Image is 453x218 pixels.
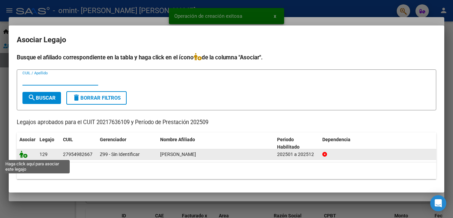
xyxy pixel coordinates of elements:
[72,95,121,101] span: Borrar Filtros
[28,95,56,101] span: Buscar
[17,162,436,179] div: 1 registros
[63,151,92,158] div: 27954982667
[17,118,436,127] p: Legajos aprobados para el CUIT 20217636109 y Período de Prestación 202509
[37,132,60,155] datatable-header-cell: Legajo
[72,94,80,102] mat-icon: delete
[277,151,317,158] div: 202501 a 202512
[322,137,350,142] span: Dependencia
[277,137,300,150] span: Periodo Habilitado
[97,132,157,155] datatable-header-cell: Gerenciador
[430,195,446,211] div: Open Intercom Messenger
[274,132,320,155] datatable-header-cell: Periodo Habilitado
[66,91,127,105] button: Borrar Filtros
[160,152,196,157] span: PAUKNER PAULA
[17,132,37,155] datatable-header-cell: Asociar
[160,137,195,142] span: Nombre Afiliado
[100,137,126,142] span: Gerenciador
[63,137,73,142] span: CUIL
[17,53,436,62] h4: Busque el afiliado correspondiente en la tabla y haga click en el ícono de la columna "Asociar".
[28,94,36,102] mat-icon: search
[320,132,437,155] datatable-header-cell: Dependencia
[40,137,54,142] span: Legajo
[17,34,436,46] h2: Asociar Legajo
[40,152,48,157] span: 129
[157,132,274,155] datatable-header-cell: Nombre Afiliado
[19,137,36,142] span: Asociar
[60,132,97,155] datatable-header-cell: CUIL
[100,152,140,157] span: Z99 - Sin Identificar
[22,92,61,104] button: Buscar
